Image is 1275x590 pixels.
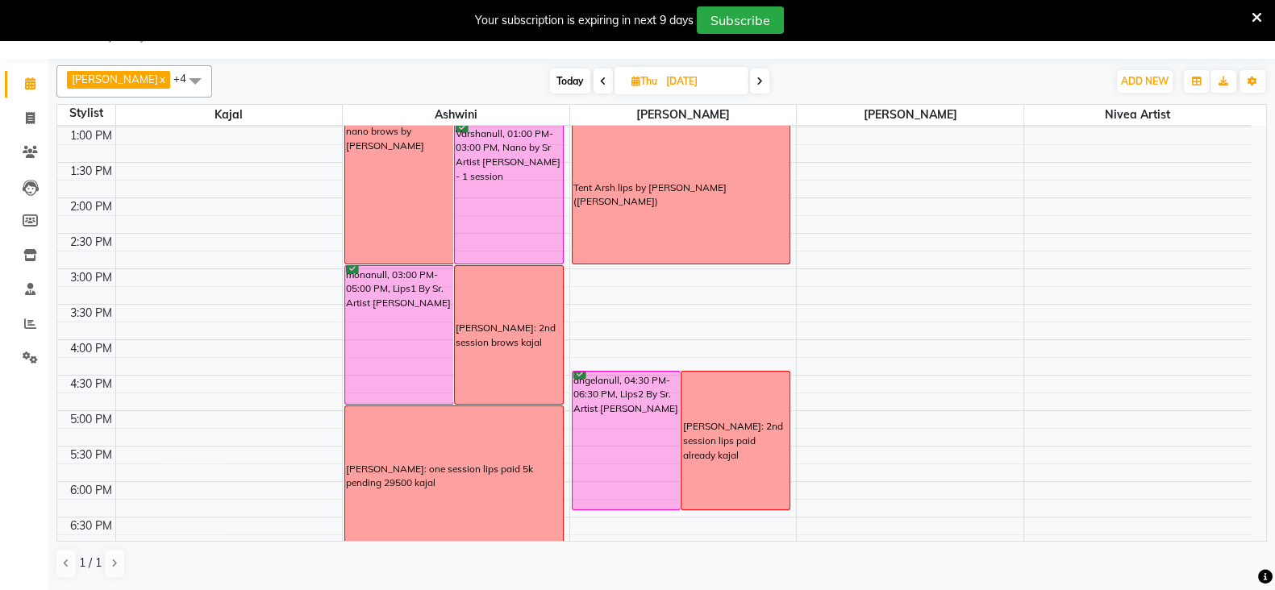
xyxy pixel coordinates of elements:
[550,69,590,93] span: Today
[67,163,115,180] div: 1:30 PM
[67,305,115,322] div: 3:30 PM
[116,105,343,125] span: Kajal
[455,125,563,264] div: Varshanull, 01:00 PM-03:00 PM, Nano by Sr Artist [PERSON_NAME] - 1 session
[1117,70,1173,93] button: ADD NEW
[682,419,789,463] div: [PERSON_NAME]: 2nd session lips paid already kajal
[1024,105,1251,125] span: Nivea Artist
[158,73,165,85] a: x
[67,198,115,215] div: 2:00 PM
[79,555,102,571] span: 1 / 1
[573,372,681,509] div: angelanull, 04:30 PM-06:30 PM, Lips2 By Sr. Artist [PERSON_NAME]
[627,75,661,87] span: Thu
[475,12,694,29] div: Your subscription is expiring in next 9 days
[570,105,797,125] span: [PERSON_NAME]
[67,234,115,251] div: 2:30 PM
[661,69,742,93] input: 2025-09-04
[72,73,158,85] span: [PERSON_NAME]
[1121,75,1169,87] span: ADD NEW
[67,517,115,534] div: 6:30 PM
[67,340,115,357] div: 4:00 PM
[67,447,115,463] div: 5:30 PM
[67,269,115,286] div: 3:00 PM
[67,411,115,428] div: 5:00 PM
[797,105,1023,125] span: [PERSON_NAME]
[697,6,784,34] button: Subscribe
[173,72,198,85] span: +4
[67,376,115,393] div: 4:30 PM
[343,105,569,125] span: Ashwini
[346,462,562,491] div: [PERSON_NAME]: one session lips paid 5k pending 29500 kajal
[67,482,115,499] div: 6:00 PM
[456,321,562,350] div: [PERSON_NAME]: 2nd session brows kajal
[345,266,453,404] div: monanull, 03:00 PM-05:00 PM, Lips1 By Sr. Artist [PERSON_NAME]
[67,127,115,144] div: 1:00 PM
[57,105,115,122] div: Stylist
[573,181,790,210] div: Tent Arsh lips by [PERSON_NAME] ([PERSON_NAME])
